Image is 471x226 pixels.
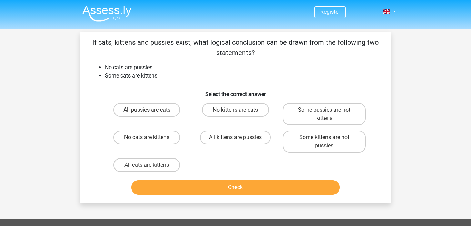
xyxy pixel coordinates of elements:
[113,131,180,144] label: No cats are kittens
[283,131,366,153] label: Some kittens are not pussies
[113,158,180,172] label: All cats are kittens
[320,9,340,15] a: Register
[283,103,366,125] label: Some pussies are not kittens
[91,37,380,58] p: If cats, kittens and pussies exist, what logical conclusion can be drawn from the following two s...
[91,85,380,97] h6: Select the correct answer
[105,63,380,72] li: No cats are pussies
[105,72,380,80] li: Some cats are kittens
[131,180,340,195] button: Check
[202,103,269,117] label: No kittens are cats
[82,6,131,22] img: Assessly
[200,131,271,144] label: All kittens are pussies
[113,103,180,117] label: All pussies are cats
